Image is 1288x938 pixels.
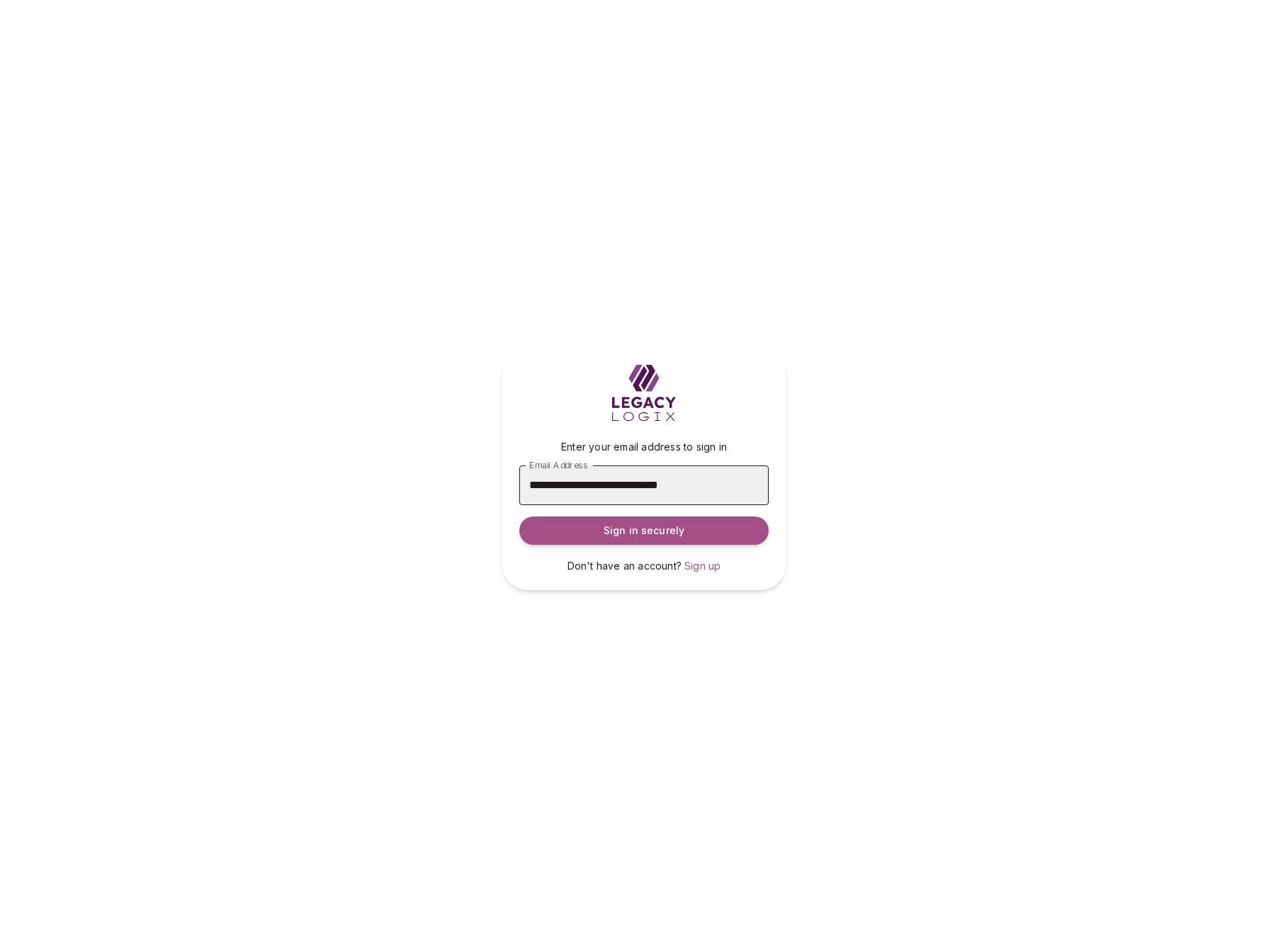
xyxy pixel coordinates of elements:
span: Sign in securely [604,524,684,538]
span: Don't have an account? [567,560,682,572]
span: Sign up [684,560,721,572]
span: Email Address [529,459,587,470]
span: Enter your email address to sign in [561,441,727,453]
button: Sign in securely [519,516,769,545]
a: Sign up [684,559,721,573]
